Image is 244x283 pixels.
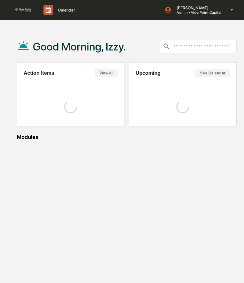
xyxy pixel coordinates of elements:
[53,8,78,12] p: Calendar
[172,10,221,15] p: Admin • AlderPoint Capital
[33,40,126,53] h1: Good Morning, Izzy.
[195,69,230,77] button: See Calendar
[95,69,118,77] button: View All
[172,5,221,10] p: [PERSON_NAME]
[17,134,237,140] div: Modules
[136,70,161,76] h2: Upcoming
[24,70,54,76] h2: Action Items
[15,8,31,11] img: logo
